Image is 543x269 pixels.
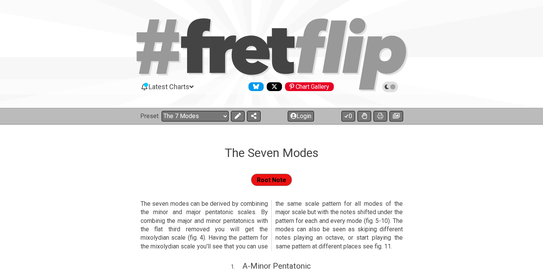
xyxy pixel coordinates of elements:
[257,175,286,186] span: Root Note
[282,82,334,91] a: #fretflip at Pinterest
[225,146,319,160] h1: The Seven Modes
[247,111,261,122] button: Share Preset
[149,83,189,91] span: Latest Charts
[264,82,282,91] a: Follow #fretflip at X
[140,112,159,120] span: Preset
[245,82,264,91] a: Follow #fretflip at Bluesky
[285,82,334,91] div: Chart Gallery
[357,111,371,122] button: Toggle Dexterity for all fretkits
[162,111,229,122] select: Preset
[386,83,395,90] span: Toggle light / dark theme
[231,111,245,122] button: Edit Preset
[389,111,403,122] button: Create image
[141,200,403,251] p: The seven modes can be derived by combining the minor and major pentatonic scales. By combinig th...
[288,111,314,122] button: Login
[373,111,387,122] button: Print
[341,111,355,122] button: 0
